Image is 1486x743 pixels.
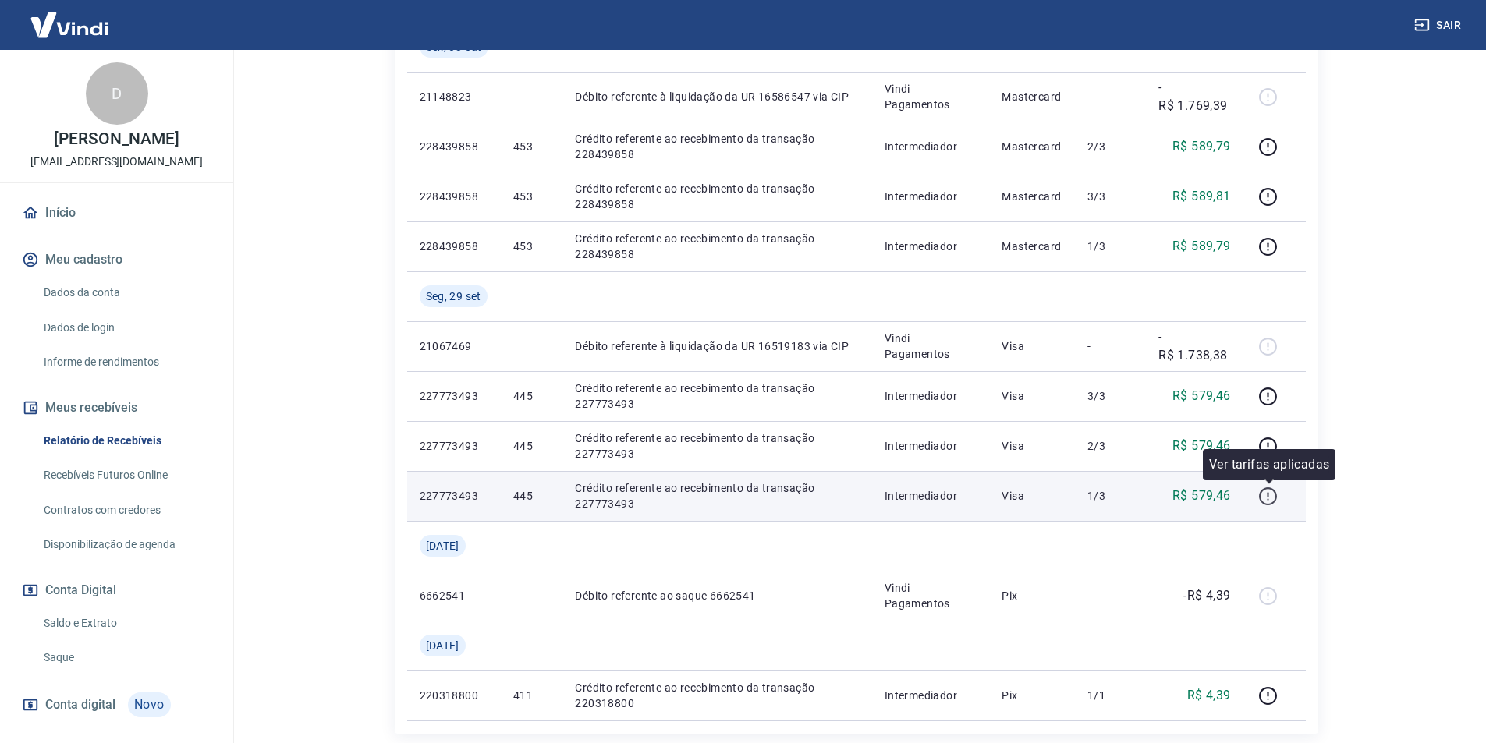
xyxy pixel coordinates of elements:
p: -R$ 1.738,38 [1158,327,1231,365]
p: Mastercard [1002,139,1062,154]
a: Recebíveis Futuros Online [37,459,215,491]
span: [DATE] [426,638,459,653]
p: Mastercard [1002,189,1062,204]
p: 3/3 [1087,388,1133,404]
p: Vindi Pagamentos [885,580,977,611]
button: Meus recebíveis [19,391,215,425]
p: Crédito referente ao recebimento da transação 227773493 [575,430,860,462]
p: Crédito referente ao recebimento da transação 228439858 [575,131,860,162]
p: Visa [1002,388,1062,404]
p: Intermediador [885,688,977,703]
p: 228439858 [420,189,488,204]
p: Visa [1002,438,1062,454]
p: Crédito referente ao recebimento da transação 228439858 [575,231,860,262]
p: Visa [1002,338,1062,354]
p: R$ 579,46 [1172,387,1231,405]
p: 1/3 [1087,239,1133,254]
p: 21148823 [420,89,488,104]
p: - [1087,338,1133,354]
p: Crédito referente ao recebimento da transação 228439858 [575,181,860,212]
p: 227773493 [420,388,488,404]
button: Meu cadastro [19,242,215,277]
p: Pix [1002,688,1062,703]
p: - [1087,588,1133,603]
a: Início [19,196,215,230]
p: 227773493 [420,488,488,504]
a: Relatório de Recebíveis [37,425,215,457]
p: Intermediador [885,189,977,204]
a: Disponibilização de agenda [37,529,215,561]
p: Crédito referente ao recebimento da transação 227773493 [575,380,860,412]
p: Crédito referente ao recebimento da transação 227773493 [575,480,860,511]
p: 21067469 [420,338,488,354]
p: Intermediador [885,139,977,154]
p: -R$ 1.769,39 [1158,78,1231,115]
p: 1/3 [1087,488,1133,504]
button: Sair [1411,11,1467,40]
p: R$ 579,46 [1172,486,1231,505]
p: Intermediador [885,239,977,254]
span: Seg, 29 set [426,288,481,304]
a: Saldo e Extrato [37,607,215,639]
p: Mastercard [1002,239,1062,254]
p: 220318800 [420,688,488,703]
p: R$ 589,81 [1172,187,1231,206]
p: Vindi Pagamentos [885,331,977,362]
span: [DATE] [426,538,459,554]
button: Conta Digital [19,573,215,607]
p: Ver tarifas aplicadas [1209,455,1329,474]
p: 453 [513,239,550,254]
p: 2/3 [1087,139,1133,154]
p: Intermediador [885,438,977,454]
p: - [1087,89,1133,104]
a: Dados da conta [37,277,215,309]
p: R$ 579,46 [1172,437,1231,455]
p: 2/3 [1087,438,1133,454]
p: 227773493 [420,438,488,454]
p: Pix [1002,588,1062,603]
a: Contratos com credores [37,494,215,526]
p: -R$ 4,39 [1183,586,1230,605]
p: R$ 589,79 [1172,237,1231,256]
p: Débito referente à liquidação da UR 16586547 via CIP [575,89,860,104]
p: Vindi Pagamentos [885,81,977,112]
p: Visa [1002,488,1062,504]
p: 445 [513,488,550,504]
p: Débito referente ao saque 6662541 [575,588,860,603]
p: [PERSON_NAME] [54,131,179,147]
p: 228439858 [420,239,488,254]
p: 445 [513,438,550,454]
span: Conta digital [45,694,115,716]
p: 6662541 [420,588,488,603]
p: Mastercard [1002,89,1062,104]
img: Vindi [19,1,120,48]
div: D [86,62,148,125]
p: 411 [513,688,550,703]
p: Intermediador [885,388,977,404]
p: 1/1 [1087,688,1133,703]
a: Saque [37,642,215,674]
p: 453 [513,189,550,204]
p: 453 [513,139,550,154]
p: [EMAIL_ADDRESS][DOMAIN_NAME] [30,154,203,170]
p: 228439858 [420,139,488,154]
p: 445 [513,388,550,404]
span: Novo [128,692,171,717]
p: Débito referente à liquidação da UR 16519183 via CIP [575,338,860,354]
p: R$ 589,79 [1172,137,1231,156]
p: Intermediador [885,488,977,504]
p: R$ 4,39 [1187,686,1231,705]
a: Conta digitalNovo [19,686,215,724]
a: Dados de login [37,312,215,344]
p: Crédito referente ao recebimento da transação 220318800 [575,680,860,711]
a: Informe de rendimentos [37,346,215,378]
p: 3/3 [1087,189,1133,204]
